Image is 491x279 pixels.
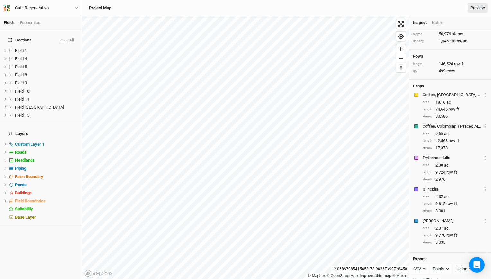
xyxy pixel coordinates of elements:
div: area [423,131,432,136]
div: length [423,139,432,143]
div: stems [423,146,432,150]
button: Crop Usage [483,185,487,193]
div: Coffee, Colombian Terraced Arrabica [423,123,482,129]
div: Custom Layer 1 [15,142,78,147]
div: -2.06867085415453 , -78.98367399728450 [331,266,409,273]
div: area [423,226,432,230]
div: 30,586 [423,113,487,119]
span: Field 11 [15,97,29,102]
span: Custom Layer 1 [15,142,44,147]
div: Points [433,266,444,272]
span: Field 1 [15,48,27,53]
span: ac [444,225,449,231]
div: Piping [15,166,78,171]
button: CSV [410,264,429,274]
div: 2.32 [423,194,487,200]
h3: Project Map [89,5,111,11]
div: Base Layer [15,215,78,220]
div: stems [423,240,432,245]
span: ac [446,99,451,105]
div: stems [413,32,435,37]
div: Field 8 [15,72,78,77]
h4: Crops [413,84,424,89]
div: 3,001 [423,208,487,214]
div: 9,724 [423,169,487,175]
button: Crop Usage [483,154,487,161]
div: Field Boundaries [15,198,78,203]
button: Zoom out [396,54,406,63]
button: Points [430,264,452,274]
canvas: Map [82,16,409,279]
span: row ft [454,61,465,67]
div: 42,568 [423,138,487,144]
div: 74,646 [423,106,487,112]
div: density [413,39,435,44]
h4: Layers [4,127,78,140]
div: length [413,62,435,67]
div: length [423,107,432,112]
div: Field 15 [15,113,78,118]
button: Cafe Regenerativo [3,4,79,12]
div: 2.31 [423,225,487,231]
span: stems/ac [450,38,467,44]
div: Notes [432,20,443,26]
a: Fields [4,20,15,25]
span: row ft [446,201,457,207]
a: Mapbox logo [84,270,112,277]
div: Erythrina edulis [423,155,482,161]
div: lat,lng [456,266,467,272]
span: Farm Boundary [15,174,43,179]
button: Zoom in [396,44,406,54]
button: Reset bearing to north [396,63,406,72]
div: 499 [413,68,487,74]
span: row ft [446,232,457,238]
a: OpenStreetMap [327,274,358,278]
span: Field Boundaries [15,198,46,203]
span: Headlands [15,158,35,163]
div: Field 9 [15,80,78,85]
span: rows [446,68,455,74]
span: Sections [8,38,31,43]
span: ac [444,162,449,168]
span: Roads [15,150,27,155]
div: Farm Boundary [15,174,78,179]
div: stems [423,209,432,213]
span: stems [452,31,463,37]
div: Cafe Regenerativo [15,5,49,11]
span: Field 10 [15,89,29,94]
div: 3,035 [423,239,487,245]
div: 2.30 [423,162,487,168]
div: Ponds [15,182,78,187]
div: CSV [413,266,421,272]
div: Economics [20,20,40,26]
a: Maxar [392,274,407,278]
div: Field 11 [15,97,78,102]
span: ac [444,131,449,137]
button: Enter fullscreen [396,19,406,29]
span: Field 15 [15,113,29,118]
span: Base Layer [15,215,36,220]
div: Headlands [15,158,78,163]
button: Find my location [396,32,406,41]
div: 146,524 [413,61,487,67]
h4: Rows [413,54,487,59]
div: 9.55 [423,131,487,137]
span: ac [444,194,449,200]
div: 9,770 [423,232,487,238]
div: Field 5 [15,64,78,69]
div: area [423,194,432,199]
div: stems [423,177,432,182]
a: Preview [468,3,488,13]
div: 2,976 [423,176,487,182]
div: Buildings [15,190,78,195]
button: Crop Usage [483,217,487,224]
div: Inga [423,218,482,224]
div: Suitability [15,206,78,212]
span: Field 9 [15,80,27,85]
div: qty [413,69,435,74]
div: Open Intercom Messenger [469,257,485,273]
div: length [423,202,432,206]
